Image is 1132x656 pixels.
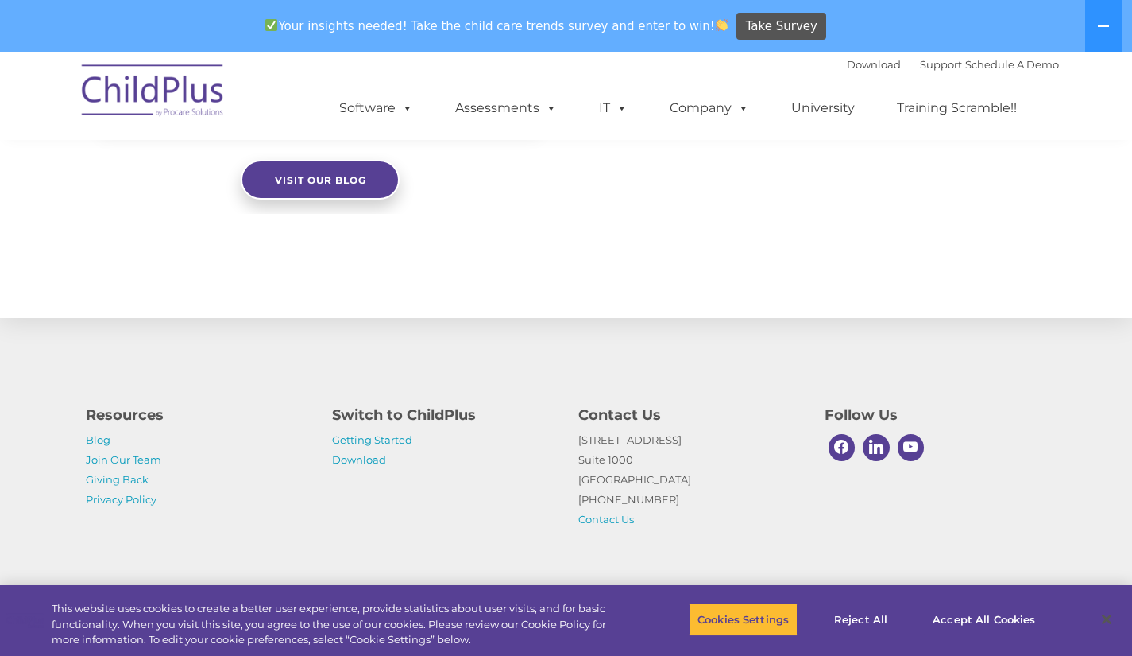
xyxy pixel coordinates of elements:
[881,92,1033,124] a: Training Scramble!!
[86,433,110,446] a: Blog
[259,10,735,41] span: Your insights needed! Take the child care trends survey and enter to win!
[847,58,901,71] a: Download
[86,493,156,506] a: Privacy Policy
[265,19,277,31] img: ✅
[86,404,308,426] h4: Resources
[825,430,860,465] a: Facebook
[439,92,573,124] a: Assessments
[775,92,871,124] a: University
[894,430,929,465] a: Youtube
[716,19,728,31] img: 👏
[86,453,161,466] a: Join Our Team
[241,160,400,200] a: Visit our blog
[965,58,1059,71] a: Schedule A Demo
[221,170,288,182] span: Phone number
[578,404,801,426] h4: Contact Us
[920,58,962,71] a: Support
[847,58,1059,71] font: |
[578,513,634,526] a: Contact Us
[583,92,643,124] a: IT
[221,105,269,117] span: Last name
[578,430,801,530] p: [STREET_ADDRESS] Suite 1000 [GEOGRAPHIC_DATA] [PHONE_NUMBER]
[323,92,429,124] a: Software
[811,603,910,636] button: Reject All
[825,404,1047,426] h4: Follow Us
[736,13,826,41] a: Take Survey
[924,603,1044,636] button: Accept All Cookies
[859,430,894,465] a: Linkedin
[52,601,623,648] div: This website uses cookies to create a better user experience, provide statistics about user visit...
[74,53,233,133] img: ChildPlus by Procare Solutions
[689,603,798,636] button: Cookies Settings
[332,404,554,426] h4: Switch to ChildPlus
[332,433,412,446] a: Getting Started
[746,13,817,41] span: Take Survey
[1089,602,1124,637] button: Close
[332,453,386,466] a: Download
[654,92,765,124] a: Company
[274,174,365,186] span: Visit our blog
[86,473,149,486] a: Giving Back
